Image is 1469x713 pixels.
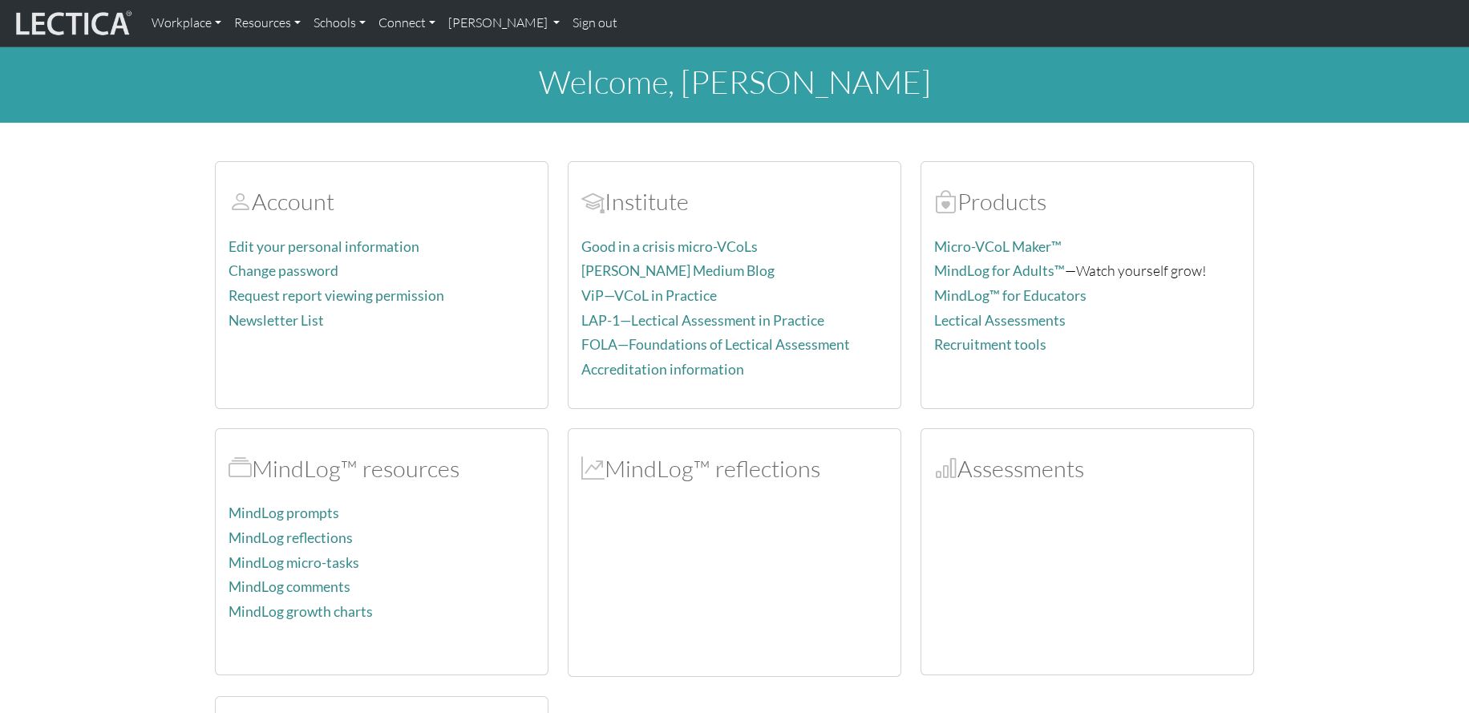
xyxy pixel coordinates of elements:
a: ViP—VCoL in Practice [581,287,717,304]
a: Edit your personal information [229,238,419,255]
h2: Institute [581,188,888,216]
a: Schools [307,6,372,40]
span: Account [229,187,252,216]
a: [PERSON_NAME] Medium Blog [581,262,775,279]
h2: Products [934,188,1240,216]
span: MindLog [581,454,605,483]
a: Change password [229,262,338,279]
a: MindLog comments [229,578,350,595]
a: Lectical Assessments [934,312,1066,329]
a: MindLog reflections [229,529,353,546]
a: Connect [372,6,442,40]
h2: MindLog™ resources [229,455,535,483]
a: Accreditation information [581,361,744,378]
a: [PERSON_NAME] [442,6,566,40]
a: MindLog prompts [229,504,339,521]
a: MindLog growth charts [229,603,373,620]
a: Newsletter List [229,312,324,329]
a: Resources [228,6,307,40]
span: MindLog™ resources [229,454,252,483]
a: Micro-VCoL Maker™ [934,238,1062,255]
span: Products [934,187,957,216]
a: MindLog™ for Educators [934,287,1087,304]
p: —Watch yourself grow! [934,259,1240,282]
a: Workplace [145,6,228,40]
h2: MindLog™ reflections [581,455,888,483]
h2: Account [229,188,535,216]
a: Request report viewing permission [229,287,444,304]
a: Sign out [566,6,624,40]
a: Recruitment tools [934,336,1046,353]
a: LAP-1—Lectical Assessment in Practice [581,312,824,329]
a: FOLA—Foundations of Lectical Assessment [581,336,850,353]
a: MindLog micro-tasks [229,554,359,571]
img: lecticalive [12,8,132,38]
span: Account [581,187,605,216]
h2: Assessments [934,455,1240,483]
a: Good in a crisis micro-VCoLs [581,238,758,255]
a: MindLog for Adults™ [934,262,1065,279]
span: Assessments [934,454,957,483]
